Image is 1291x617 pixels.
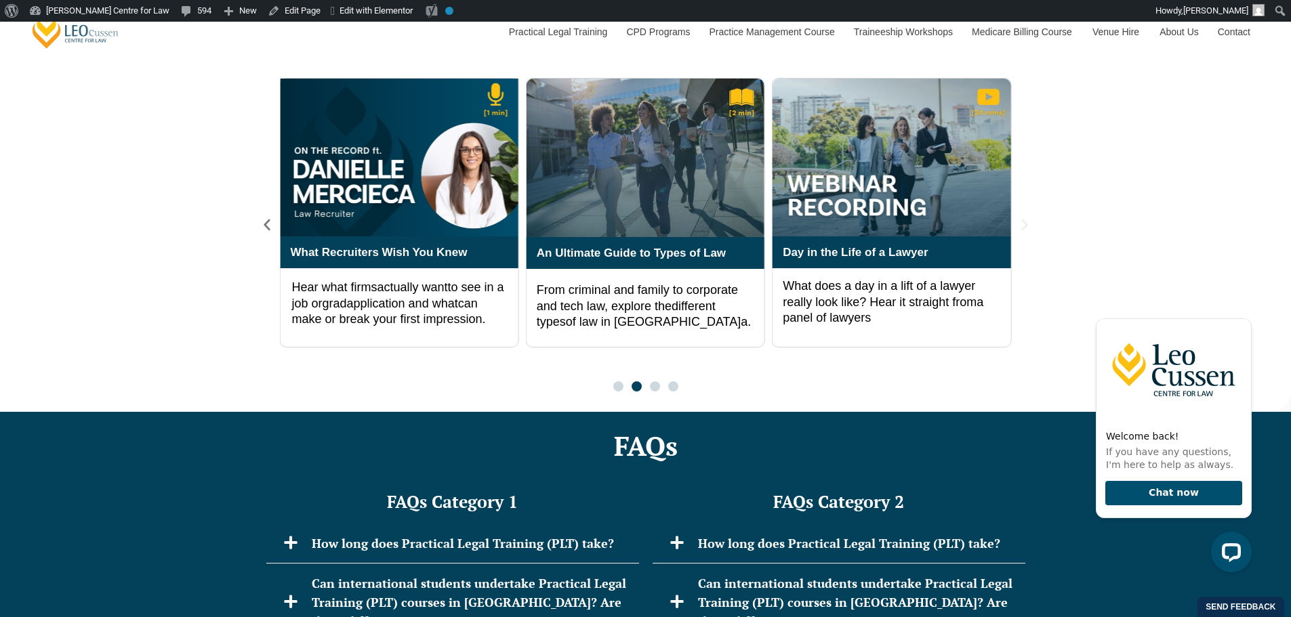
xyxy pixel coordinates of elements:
a: Practice Management Course [699,3,844,61]
div: 3 / 4 [526,78,765,348]
span: What does a day in a lift of a lawyer really look like? Hear it straight from [783,279,977,308]
div: 4 / 4 [772,78,1011,348]
span: Go to slide 3 [650,381,660,391]
a: Contact [1208,3,1261,61]
span: rom criminal and family to corporate and tech law, explore the [537,283,738,312]
span: different types [537,299,716,328]
a: Practical Legal Training [499,3,617,61]
iframe: LiveChat chat widget [1085,294,1257,583]
a: An Ultimate Guide to Types of Law [537,247,726,259]
h2: How long does Practical Legal Training (PLT) take? [698,534,1015,553]
a: [PERSON_NAME] Centre for Law [30,11,121,49]
span: application and what [347,297,458,310]
span: Go to slide 4 [668,381,678,391]
h2: FAQs Category 1 [266,493,639,510]
span: [PERSON_NAME] [1183,5,1248,16]
span: F [537,283,544,297]
div: Previous slide [260,217,274,232]
span: Edit with Elementor [340,5,413,16]
div: 2 / 4 [279,78,518,348]
span: actually want [377,280,448,294]
a: CPD Programs [616,3,699,61]
a: Medicare Billing Course [962,3,1082,61]
span: a panel of lawyers [783,295,983,324]
span: a. [741,315,751,328]
div: No index [445,7,453,15]
span: grad [323,297,347,310]
h2: FAQs Category 2 [653,493,1025,510]
span: Hear what firms [291,280,377,294]
span: Go to slide 1 [613,381,623,391]
span: of law in [GEOGRAPHIC_DATA] [566,315,741,328]
div: Next slide [1017,217,1032,232]
a: Venue Hire [1082,3,1149,61]
h2: FAQs [260,432,1032,459]
span: to see in a job or [291,280,504,310]
div: Carousel [280,78,1012,392]
span: Go to slide 2 [632,381,642,391]
a: What Recruiters Wish You Knew [290,246,467,259]
a: Day in the Life of a Lawyer [783,246,928,259]
a: About Us [1149,3,1208,61]
h2: How long does Practical Legal Training (PLT) take? [312,534,629,553]
a: Traineeship Workshops [844,3,962,61]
